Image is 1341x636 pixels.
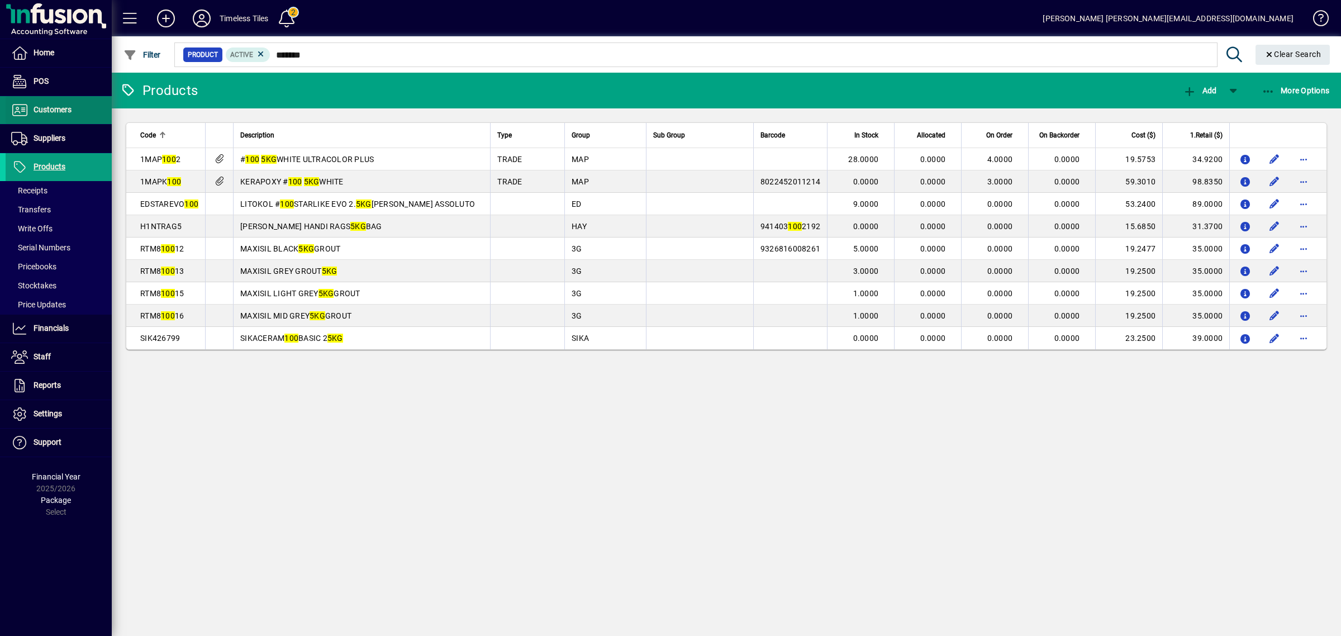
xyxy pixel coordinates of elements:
span: Receipts [11,186,47,195]
span: 0.0000 [920,200,946,208]
span: 0.0000 [853,177,879,186]
em: 100 [161,267,175,276]
em: 100 [184,200,198,208]
span: MAXISIL BLACK GROUT [240,244,340,253]
span: 28.0000 [848,155,878,164]
span: RTM8 15 [140,289,184,298]
span: Staff [34,352,51,361]
span: 0.0000 [1054,289,1080,298]
em: 100 [161,244,175,253]
button: More options [1295,262,1313,280]
span: 0.0000 [1054,155,1080,164]
span: Suppliers [34,134,65,143]
span: LITOKOL # STARLIKE EVO 2. [PERSON_NAME] ASSOLUTO [240,200,475,208]
span: 5.0000 [853,244,879,253]
em: 5KG [298,244,314,253]
span: Support [34,438,61,447]
div: [PERSON_NAME] [PERSON_NAME][EMAIL_ADDRESS][DOMAIN_NAME] [1043,10,1294,27]
span: 0.0000 [920,334,946,343]
button: More Options [1259,80,1333,101]
span: ED [572,200,582,208]
span: 0.0000 [987,267,1013,276]
em: 5KG [327,334,343,343]
em: 5KG [261,155,277,164]
span: Package [41,496,71,505]
div: In Stock [834,129,888,141]
span: 8022452011214 [760,177,820,186]
span: MAP [572,177,589,186]
td: 35.0000 [1162,305,1229,327]
span: 0.0000 [920,244,946,253]
td: 19.2500 [1095,282,1162,305]
span: 0.0000 [920,267,946,276]
td: 34.9200 [1162,148,1229,170]
span: HAY [572,222,587,231]
button: More options [1295,284,1313,302]
em: 100 [788,222,802,231]
span: 0.0000 [987,244,1013,253]
span: Cost ($) [1131,129,1155,141]
em: 100 [280,200,294,208]
span: Product [188,49,218,60]
button: Edit [1266,195,1283,213]
em: 100 [284,334,298,343]
span: 0.0000 [1054,244,1080,253]
span: SIK426799 [140,334,180,343]
span: Settings [34,409,62,418]
td: 89.0000 [1162,193,1229,215]
button: Edit [1266,150,1283,168]
span: [PERSON_NAME] HANDI RAGS BAG [240,222,382,231]
div: Code [140,129,198,141]
span: TRADE [497,177,522,186]
span: Filter [123,50,161,59]
td: 35.0000 [1162,260,1229,282]
em: 5KG [310,311,325,320]
span: Stocktakes [11,281,56,290]
span: 1MAPK [140,177,181,186]
span: Code [140,129,156,141]
a: Pricebooks [6,257,112,276]
span: 0.0000 [987,289,1013,298]
span: MAXISIL GREY GROUT [240,267,337,276]
em: 100 [245,155,259,164]
button: Clear [1256,45,1330,65]
span: More Options [1262,86,1330,95]
div: Type [497,129,558,141]
span: H1NTRAG5 [140,222,182,231]
em: 100 [161,311,175,320]
div: Sub Group [653,129,746,141]
span: 9.0000 [853,200,879,208]
span: RTM8 13 [140,267,184,276]
span: SIKACERAM BASIC 2 [240,334,343,343]
td: 19.2500 [1095,305,1162,327]
span: 1.0000 [853,289,879,298]
button: More options [1295,217,1313,235]
span: 941403 2192 [760,222,820,231]
button: Add [148,8,184,29]
td: 31.3700 [1162,215,1229,238]
button: Filter [121,45,164,65]
span: 0.0000 [920,177,946,186]
button: Add [1180,80,1219,101]
em: 100 [288,177,302,186]
button: Edit [1266,173,1283,191]
a: Receipts [6,181,112,200]
span: 0.0000 [1054,200,1080,208]
a: Knowledge Base [1305,2,1327,39]
span: 0.0000 [920,289,946,298]
span: KERAPOXY # WHITE [240,177,344,186]
em: 100 [162,155,176,164]
em: 5KG [356,200,372,208]
a: Reports [6,372,112,400]
span: Active [230,51,253,59]
span: POS [34,77,49,86]
span: 3G [572,244,582,253]
button: Edit [1266,240,1283,258]
span: Transfers [11,205,51,214]
a: Write Offs [6,219,112,238]
span: 0.0000 [853,222,879,231]
span: 3G [572,289,582,298]
td: 19.2500 [1095,260,1162,282]
button: More options [1295,195,1313,213]
span: RTM8 16 [140,311,184,320]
